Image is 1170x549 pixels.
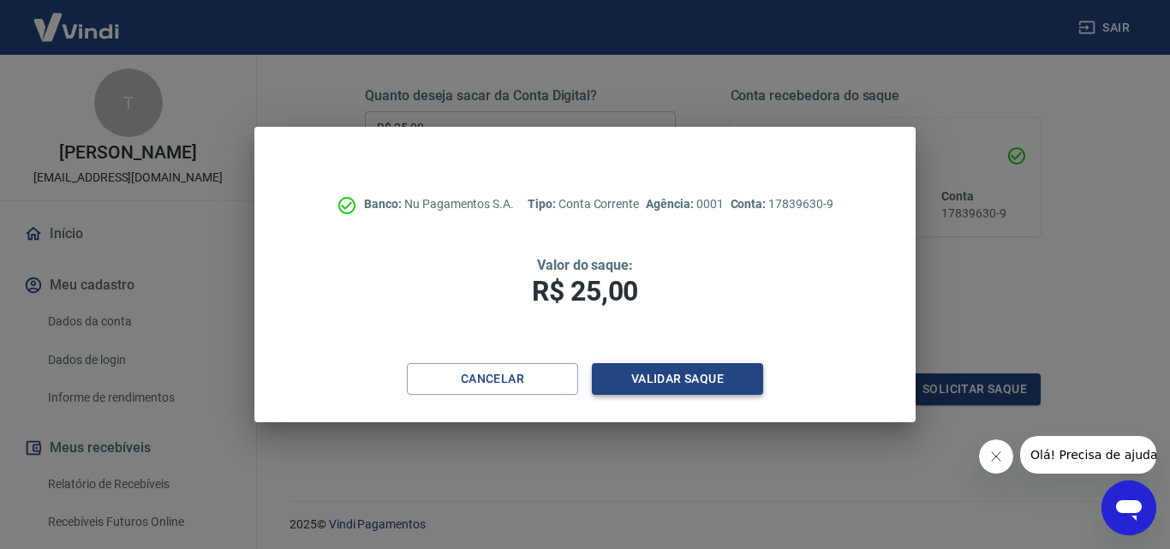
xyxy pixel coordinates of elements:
button: Validar saque [592,363,763,395]
iframe: Botão para abrir a janela de mensagens [1101,480,1156,535]
iframe: Fechar mensagem [979,439,1013,474]
p: 17839630-9 [731,195,833,213]
span: Agência: [646,197,696,211]
span: Conta: [731,197,769,211]
button: Cancelar [407,363,578,395]
p: 0001 [646,195,723,213]
span: Banco: [364,197,404,211]
p: Conta Corrente [528,195,639,213]
iframe: Mensagem da empresa [1020,436,1156,474]
p: Nu Pagamentos S.A. [364,195,514,213]
span: R$ 25,00 [532,275,638,307]
span: Olá! Precisa de ajuda? [10,12,144,26]
span: Valor do saque: [537,257,633,273]
span: Tipo: [528,197,558,211]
